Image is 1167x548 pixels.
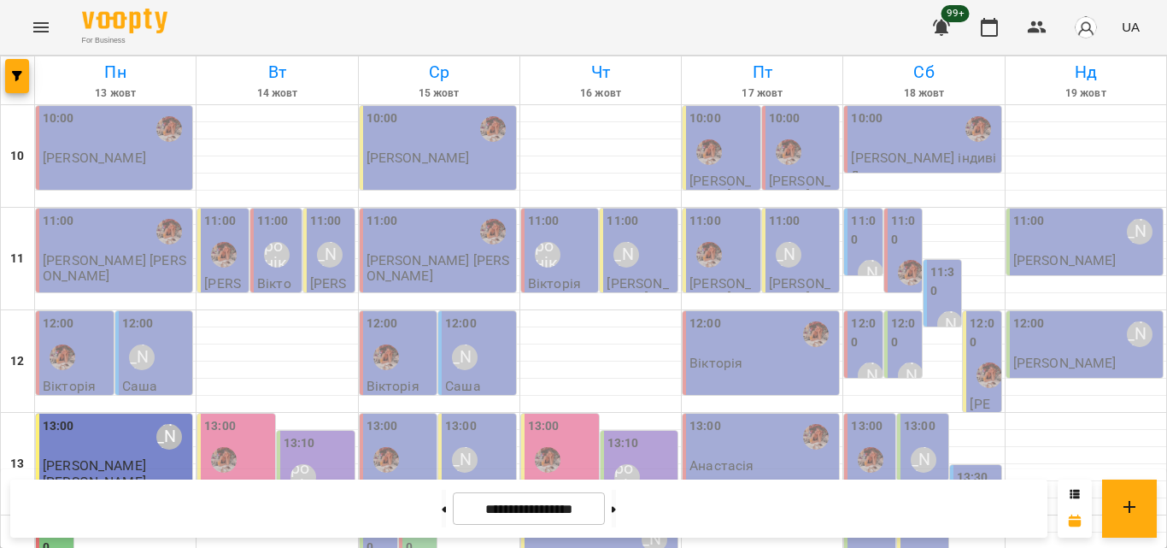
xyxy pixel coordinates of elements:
[199,59,355,85] h6: Вт
[82,35,167,46] span: For Business
[858,447,883,473] div: Анна Клочаник
[607,212,638,231] label: 11:00
[367,253,513,283] p: [PERSON_NAME] [PERSON_NAME]
[769,276,836,306] p: [PERSON_NAME]
[310,276,351,321] p: [PERSON_NAME]
[689,458,754,473] p: Анастасія
[211,242,237,268] div: Анна Клочаник
[156,219,182,245] img: Анна Клочаник
[1008,59,1164,85] h6: Нд
[689,417,721,436] label: 13:00
[1074,15,1098,39] img: avatar_s.png
[851,417,883,436] label: 13:00
[122,379,158,393] p: Саша
[689,212,721,231] label: 11:00
[129,345,155,370] div: Литвак Анна
[367,109,398,128] label: 10:00
[480,219,506,245] img: Анна Клочаник
[43,379,96,393] p: Вікторія
[257,212,289,231] label: 11:00
[684,59,840,85] h6: Пт
[367,150,470,165] p: [PERSON_NAME]
[803,424,829,450] img: Анна Клочаник
[445,315,477,333] label: 12:00
[535,447,560,473] div: Анна Клочаник
[858,260,883,286] div: Литвак Анна
[898,260,924,286] img: Анна Клочаник
[696,242,722,268] img: Анна Клочаник
[851,150,997,180] p: [PERSON_NAME] індивід
[1008,85,1164,102] h6: 19 жовт
[367,379,419,393] p: Вікторія
[284,434,315,453] label: 13:10
[211,447,237,473] img: Анна Клочаник
[204,212,236,231] label: 11:00
[523,59,678,85] h6: Чт
[1122,18,1140,36] span: UA
[199,85,355,102] h6: 14 жовт
[535,242,560,268] div: Вероніка
[803,321,829,347] img: Анна Клочаник
[851,109,883,128] label: 10:00
[122,315,154,333] label: 12:00
[1013,315,1045,333] label: 12:00
[264,242,290,268] div: Вероніка
[310,212,342,231] label: 11:00
[43,417,74,436] label: 13:00
[769,109,800,128] label: 10:00
[528,417,560,436] label: 13:00
[373,345,399,370] img: Анна Клочаник
[43,150,146,165] p: [PERSON_NAME]
[941,5,970,22] span: 99+
[965,116,991,142] div: Анна Клочаник
[1115,11,1146,43] button: UA
[976,362,1002,388] img: Анна Клочаник
[769,212,800,231] label: 11:00
[684,85,840,102] h6: 17 жовт
[1013,356,1117,370] p: [PERSON_NAME]
[43,315,74,333] label: 12:00
[367,417,398,436] label: 13:00
[891,315,918,351] label: 12:00
[689,109,721,128] label: 10:00
[851,315,878,351] label: 12:00
[1127,219,1152,245] div: Дарія
[528,276,581,291] p: Вікторія
[10,455,24,474] h6: 13
[1127,321,1152,347] div: Дарія
[452,447,478,473] div: Литвак Анна
[43,212,74,231] label: 11:00
[361,59,517,85] h6: Ср
[21,7,62,48] button: Menu
[156,116,182,142] div: Анна Клочаник
[373,447,399,473] img: Анна Клочаник
[776,139,801,165] img: Анна Клочаник
[156,424,182,450] div: Литвак Анна
[776,242,801,268] div: Литвак Анна
[82,9,167,33] img: Voopty Logo
[614,464,640,490] div: Вероніка
[480,116,506,142] div: Анна Клочаник
[43,253,189,283] p: [PERSON_NAME] [PERSON_NAME]
[50,345,75,370] img: Анна Клочаник
[930,263,958,300] label: 11:30
[689,276,757,306] p: [PERSON_NAME]
[911,447,936,473] div: Литвак Анна
[607,276,674,306] p: [PERSON_NAME]
[204,276,245,321] p: [PERSON_NAME]
[696,139,722,165] img: Анна Клочаник
[851,212,878,249] label: 11:00
[1013,212,1045,231] label: 11:00
[858,362,883,388] div: Литвак Анна
[38,85,193,102] h6: 13 жовт
[38,59,193,85] h6: Пн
